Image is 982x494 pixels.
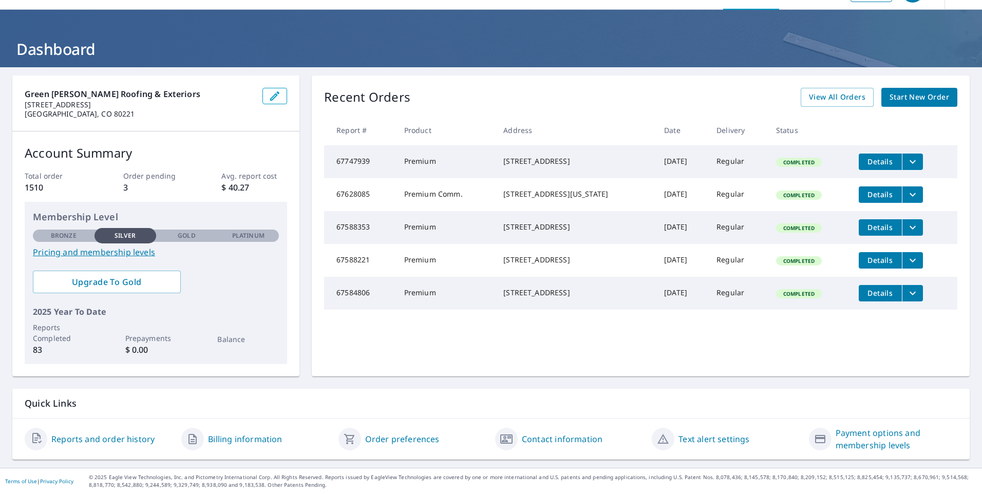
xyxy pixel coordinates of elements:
span: Details [865,255,896,265]
p: 3 [123,181,189,194]
p: © 2025 Eagle View Technologies, Inc. and Pictometry International Corp. All Rights Reserved. Repo... [89,473,977,489]
button: filesDropdownBtn-67747939 [902,154,923,170]
a: Text alert settings [678,433,749,445]
button: detailsBtn-67588221 [859,252,902,269]
button: filesDropdownBtn-67588221 [902,252,923,269]
a: Privacy Policy [40,478,73,485]
p: Prepayments [125,333,187,344]
span: Completed [777,192,821,199]
span: Completed [777,159,821,166]
a: View All Orders [801,88,874,107]
a: Start New Order [881,88,957,107]
p: [GEOGRAPHIC_DATA], CO 80221 [25,109,254,119]
p: Green [PERSON_NAME] Roofing & Exteriors [25,88,254,100]
a: Terms of Use [5,478,37,485]
a: Billing information [208,433,282,445]
p: Platinum [232,231,265,240]
span: Details [865,288,896,298]
td: [DATE] [656,211,708,244]
p: Quick Links [25,397,957,410]
p: Order pending [123,170,189,181]
td: Regular [708,244,768,277]
div: [STREET_ADDRESS] [503,288,648,298]
p: $ 0.00 [125,344,187,356]
p: | [5,478,73,484]
td: 67588221 [324,244,396,277]
td: [DATE] [656,145,708,178]
a: Payment options and membership levels [836,427,957,451]
th: Report # [324,115,396,145]
p: 2025 Year To Date [33,306,279,318]
div: [STREET_ADDRESS] [503,222,648,232]
td: 67747939 [324,145,396,178]
span: Details [865,157,896,166]
span: Details [865,189,896,199]
p: 1510 [25,181,90,194]
a: Reports and order history [51,433,155,445]
h1: Dashboard [12,39,970,60]
p: $ 40.27 [221,181,287,194]
div: [STREET_ADDRESS] [503,255,648,265]
button: filesDropdownBtn-67588353 [902,219,923,236]
td: [DATE] [656,178,708,211]
p: Avg. report cost [221,170,287,181]
p: Membership Level [33,210,279,224]
td: Regular [708,211,768,244]
button: detailsBtn-67747939 [859,154,902,170]
p: 83 [33,344,95,356]
div: [STREET_ADDRESS][US_STATE] [503,189,648,199]
p: Gold [178,231,195,240]
th: Date [656,115,708,145]
td: 67628085 [324,178,396,211]
p: [STREET_ADDRESS] [25,100,254,109]
th: Address [495,115,656,145]
td: 67584806 [324,277,396,310]
p: Recent Orders [324,88,410,107]
span: Start New Order [890,91,949,104]
td: Premium [396,277,496,310]
button: filesDropdownBtn-67584806 [902,285,923,301]
td: [DATE] [656,244,708,277]
p: Balance [217,334,279,345]
a: Pricing and membership levels [33,246,279,258]
p: Account Summary [25,144,287,162]
p: Silver [115,231,136,240]
td: 67588353 [324,211,396,244]
td: Premium Comm. [396,178,496,211]
td: [DATE] [656,277,708,310]
td: Premium [396,211,496,244]
span: View All Orders [809,91,865,104]
span: Upgrade To Gold [41,276,173,288]
td: Regular [708,178,768,211]
th: Product [396,115,496,145]
span: Completed [777,224,821,232]
p: Reports Completed [33,322,95,344]
span: Completed [777,257,821,264]
p: Total order [25,170,90,181]
button: detailsBtn-67628085 [859,186,902,203]
div: [STREET_ADDRESS] [503,156,648,166]
td: Premium [396,145,496,178]
p: Bronze [51,231,77,240]
th: Status [768,115,851,145]
button: detailsBtn-67588353 [859,219,902,236]
td: Regular [708,145,768,178]
span: Completed [777,290,821,297]
button: filesDropdownBtn-67628085 [902,186,923,203]
button: detailsBtn-67584806 [859,285,902,301]
a: Order preferences [365,433,440,445]
td: Regular [708,277,768,310]
td: Premium [396,244,496,277]
span: Details [865,222,896,232]
th: Delivery [708,115,768,145]
a: Contact information [522,433,602,445]
a: Upgrade To Gold [33,271,181,293]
